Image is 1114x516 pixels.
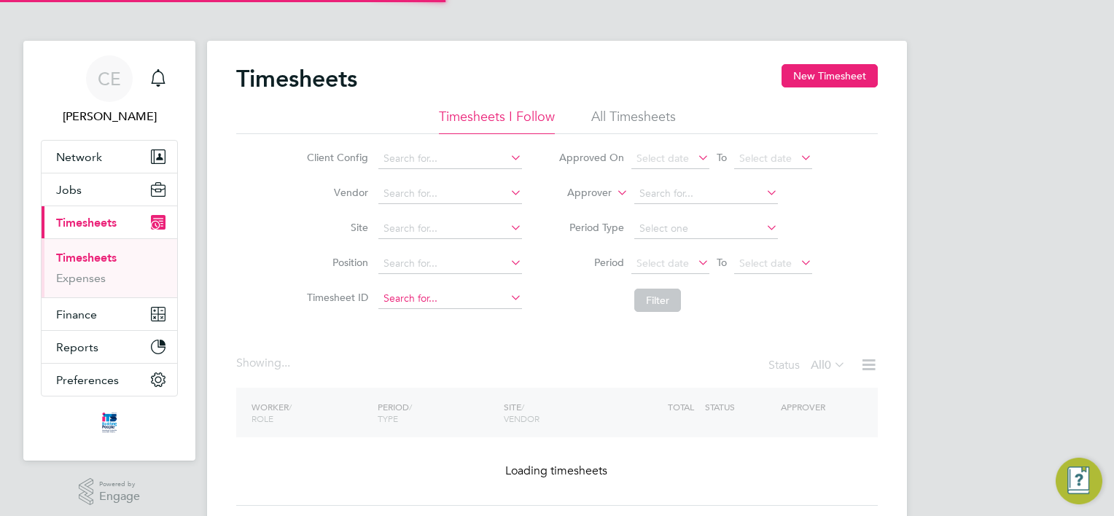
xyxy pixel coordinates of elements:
a: CE[PERSON_NAME] [41,55,178,125]
label: Approved On [558,151,624,164]
span: CE [98,69,121,88]
span: Select date [636,152,689,165]
span: Finance [56,308,97,321]
div: Timesheets [42,238,177,297]
li: All Timesheets [591,108,676,134]
button: New Timesheet [782,64,878,87]
span: Select date [636,257,689,270]
input: Select one [634,219,778,239]
nav: Main navigation [23,41,195,461]
span: Select date [739,257,792,270]
span: 0 [825,358,831,372]
label: Vendor [303,186,368,199]
h2: Timesheets [236,64,357,93]
button: Network [42,141,177,173]
a: Timesheets [56,251,117,265]
label: Position [303,256,368,269]
input: Search for... [634,184,778,204]
span: ... [281,356,290,370]
div: Status [768,356,849,376]
span: Reports [56,340,98,354]
span: To [712,148,731,167]
label: Site [303,221,368,234]
label: Approver [546,186,612,200]
span: Select date [739,152,792,165]
div: Showing [236,356,293,371]
span: Preferences [56,373,119,387]
span: Network [56,150,102,164]
a: Go to home page [41,411,178,434]
input: Search for... [378,289,522,309]
input: Search for... [378,184,522,204]
input: Search for... [378,149,522,169]
span: Timesheets [56,216,117,230]
label: Period Type [558,221,624,234]
span: Engage [99,490,140,503]
a: Powered byEngage [79,478,141,506]
span: To [712,253,731,272]
button: Preferences [42,364,177,396]
button: Filter [634,289,681,312]
label: All [811,358,846,372]
label: Client Config [303,151,368,164]
label: Timesheet ID [303,291,368,304]
span: Clive East [41,108,178,125]
span: Powered by [99,478,140,490]
input: Search for... [378,219,522,239]
a: Expenses [56,271,106,285]
input: Search for... [378,254,522,274]
button: Jobs [42,173,177,206]
label: Period [558,256,624,269]
button: Reports [42,331,177,363]
li: Timesheets I Follow [439,108,555,134]
button: Timesheets [42,206,177,238]
img: itsconstruction-logo-retina.png [99,411,120,434]
button: Engage Resource Center [1056,458,1102,504]
span: Jobs [56,183,82,197]
button: Finance [42,298,177,330]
